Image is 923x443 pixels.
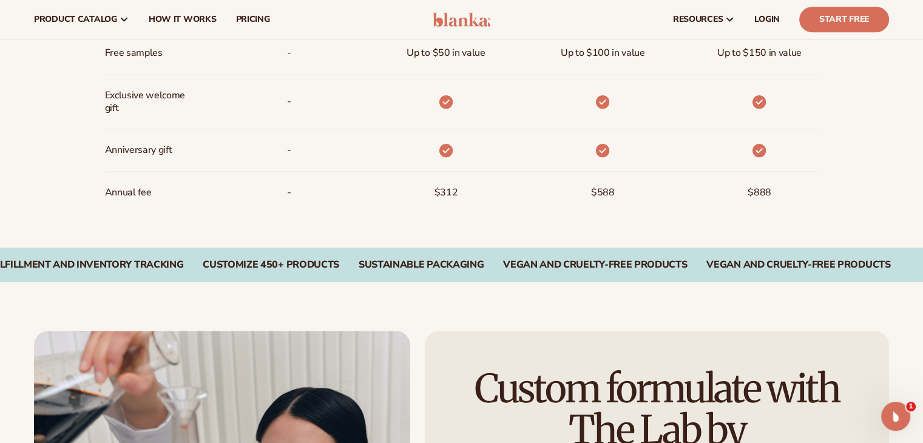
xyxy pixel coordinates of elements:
div: CUSTOMIZE 450+ PRODUCTS [203,259,339,271]
span: 1 [906,402,916,411]
div: SUSTAINABLE PACKAGING [359,259,484,271]
span: $588 [591,181,615,204]
span: Annual fee [105,181,152,204]
span: $312 [434,181,458,204]
span: product catalog [34,15,117,24]
span: - [287,181,291,204]
iframe: Intercom live chat [881,402,910,431]
span: - [287,42,291,64]
div: Vegan and Cruelty-Free Products [706,259,890,271]
div: VEGAN AND CRUELTY-FREE PRODUCTS [503,259,687,271]
span: Up to $100 in value [561,42,645,64]
span: Exclusive welcome gift [105,84,186,120]
span: - [287,139,291,161]
span: $888 [748,181,771,204]
img: logo [433,12,490,27]
a: Start Free [799,7,889,32]
span: resources [673,15,723,24]
span: Up to $50 in value [407,42,485,64]
span: How It Works [149,15,217,24]
span: pricing [235,15,269,24]
span: - [287,90,291,113]
span: Free samples [105,42,163,64]
span: Anniversary gift [105,139,172,161]
span: LOGIN [754,15,780,24]
span: Up to $150 in value [717,42,802,64]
